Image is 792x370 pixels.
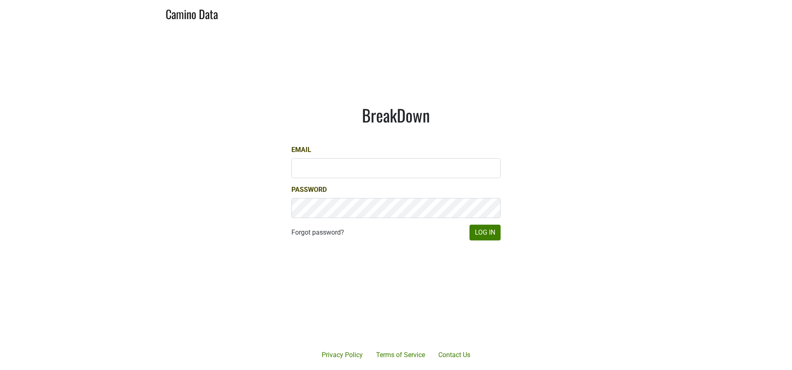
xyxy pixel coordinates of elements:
label: Password [291,185,327,195]
a: Privacy Policy [315,347,369,363]
label: Email [291,145,311,155]
a: Camino Data [166,3,218,23]
a: Terms of Service [369,347,432,363]
a: Forgot password? [291,228,344,238]
button: Log In [469,225,501,240]
a: Contact Us [432,347,477,363]
h1: BreakDown [291,105,501,125]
